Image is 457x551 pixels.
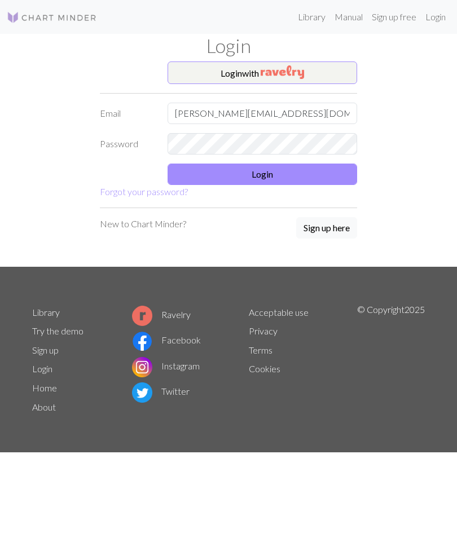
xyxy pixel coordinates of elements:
p: New to Chart Minder? [100,217,186,231]
img: Logo [7,11,97,24]
a: Login [32,363,52,374]
img: Twitter logo [132,382,152,403]
a: Library [32,307,60,318]
a: Manual [330,6,367,28]
img: Ravelry logo [132,306,152,326]
a: Library [293,6,330,28]
button: Loginwith [168,61,357,84]
a: Sign up [32,345,59,355]
h1: Login [25,34,432,57]
a: Acceptable use [249,307,309,318]
a: Try the demo [32,325,84,336]
a: Facebook [132,334,201,345]
a: Terms [249,345,273,355]
a: Privacy [249,325,278,336]
a: Ravelry [132,309,191,320]
a: Cookies [249,363,280,374]
a: Sign up here [296,217,357,240]
a: Login [421,6,450,28]
img: Ravelry [261,65,304,79]
a: Instagram [132,360,200,371]
button: Sign up here [296,217,357,239]
label: Password [93,133,161,155]
p: © Copyright 2025 [357,303,425,417]
a: About [32,402,56,412]
label: Email [93,103,161,124]
a: Sign up free [367,6,421,28]
img: Instagram logo [132,357,152,377]
img: Facebook logo [132,331,152,351]
a: Home [32,382,57,393]
button: Login [168,164,357,185]
a: Twitter [132,386,190,396]
a: Forgot your password? [100,186,188,197]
